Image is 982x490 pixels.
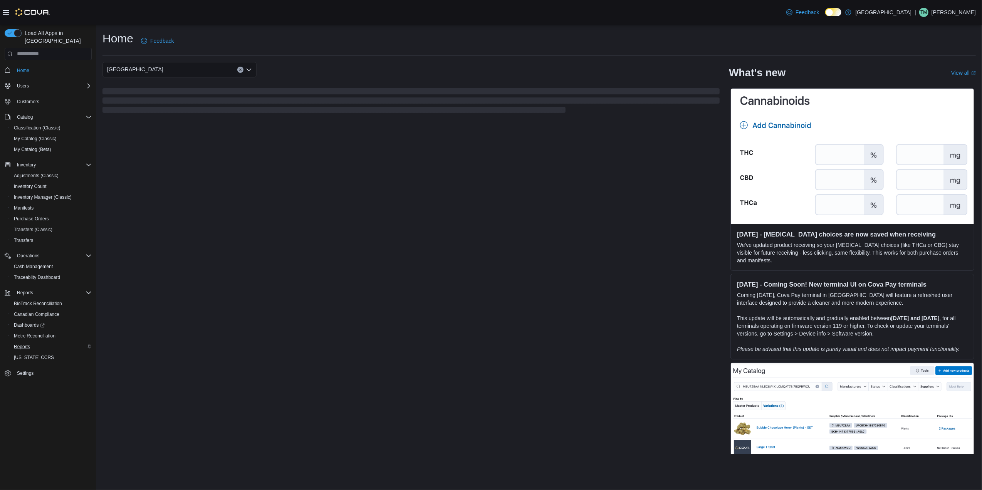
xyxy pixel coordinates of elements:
[11,353,92,362] span: Washington CCRS
[11,321,92,330] span: Dashboards
[14,97,92,106] span: Customers
[14,183,47,190] span: Inventory Count
[8,123,95,133] button: Classification (Classic)
[8,181,95,192] button: Inventory Count
[8,224,95,235] button: Transfers (Classic)
[737,280,968,288] h3: [DATE] - Coming Soon! New terminal UI on Cova Pay terminals
[14,288,36,297] button: Reports
[11,145,92,154] span: My Catalog (Beta)
[919,8,928,17] div: Tre Mace
[11,299,65,308] a: BioTrack Reconciliation
[8,352,95,363] button: [US_STATE] CCRS
[11,331,59,341] a: Metrc Reconciliation
[14,288,92,297] span: Reports
[8,133,95,144] button: My Catalog (Classic)
[17,162,36,168] span: Inventory
[14,263,53,270] span: Cash Management
[17,290,33,296] span: Reports
[2,81,95,91] button: Users
[737,291,968,307] p: Coming [DATE], Cova Pay terminal in [GEOGRAPHIC_DATA] will feature a refreshed user interface des...
[8,320,95,331] a: Dashboards
[138,33,177,49] a: Feedback
[22,29,92,45] span: Load All Apps in [GEOGRAPHIC_DATA]
[11,182,50,191] a: Inventory Count
[14,274,60,280] span: Traceabilty Dashboard
[737,230,968,238] h3: [DATE] - [MEDICAL_DATA] choices are now saved when receiving
[11,299,92,308] span: BioTrack Reconciliation
[14,368,92,378] span: Settings
[14,311,59,317] span: Canadian Compliance
[11,193,92,202] span: Inventory Manager (Classic)
[14,136,57,142] span: My Catalog (Classic)
[11,214,92,223] span: Purchase Orders
[17,114,33,120] span: Catalog
[11,331,92,341] span: Metrc Reconciliation
[2,65,95,76] button: Home
[14,344,30,350] span: Reports
[14,81,32,91] button: Users
[5,62,92,399] nav: Complex example
[8,298,95,309] button: BioTrack Reconciliation
[14,97,42,106] a: Customers
[11,310,92,319] span: Canadian Compliance
[102,31,133,46] h1: Home
[14,65,92,75] span: Home
[246,67,252,73] button: Open list of options
[11,273,63,282] a: Traceabilty Dashboard
[8,213,95,224] button: Purchase Orders
[891,315,939,321] strong: [DATE] and [DATE]
[2,367,95,379] button: Settings
[2,96,95,107] button: Customers
[2,250,95,261] button: Operations
[8,272,95,283] button: Traceabilty Dashboard
[8,170,95,181] button: Adjustments (Classic)
[14,216,49,222] span: Purchase Orders
[11,182,92,191] span: Inventory Count
[11,262,56,271] a: Cash Management
[737,314,968,337] p: This update will be automatically and gradually enabled between , for all terminals operating on ...
[737,346,960,352] em: Please be advised that this update is purely visual and does not impact payment functionality.
[11,123,92,133] span: Classification (Classic)
[11,225,55,234] a: Transfers (Classic)
[14,125,60,131] span: Classification (Classic)
[14,112,36,122] button: Catalog
[729,67,786,79] h2: What's new
[17,370,34,376] span: Settings
[11,321,48,330] a: Dashboards
[737,241,968,264] p: We've updated product receiving so your [MEDICAL_DATA] choices (like THCa or CBG) stay visible fo...
[14,251,92,260] span: Operations
[11,171,62,180] a: Adjustments (Classic)
[11,203,92,213] span: Manifests
[14,160,39,169] button: Inventory
[14,81,92,91] span: Users
[8,192,95,203] button: Inventory Manager (Classic)
[11,262,92,271] span: Cash Management
[14,300,62,307] span: BioTrack Reconciliation
[11,353,57,362] a: [US_STATE] CCRS
[11,225,92,234] span: Transfers (Classic)
[17,253,40,259] span: Operations
[11,134,92,143] span: My Catalog (Classic)
[932,8,976,17] p: [PERSON_NAME]
[17,67,29,74] span: Home
[14,333,55,339] span: Metrc Reconciliation
[14,354,54,361] span: [US_STATE] CCRS
[14,237,33,243] span: Transfers
[150,37,174,45] span: Feedback
[11,236,36,245] a: Transfers
[11,214,52,223] a: Purchase Orders
[14,66,32,75] a: Home
[11,203,37,213] a: Manifests
[2,287,95,298] button: Reports
[14,146,51,153] span: My Catalog (Beta)
[783,5,822,20] a: Feedback
[8,331,95,341] button: Metrc Reconciliation
[951,70,976,76] a: View allExternal link
[17,99,39,105] span: Customers
[14,205,34,211] span: Manifests
[11,193,75,202] a: Inventory Manager (Classic)
[2,112,95,123] button: Catalog
[237,67,243,73] button: Clear input
[11,236,92,245] span: Transfers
